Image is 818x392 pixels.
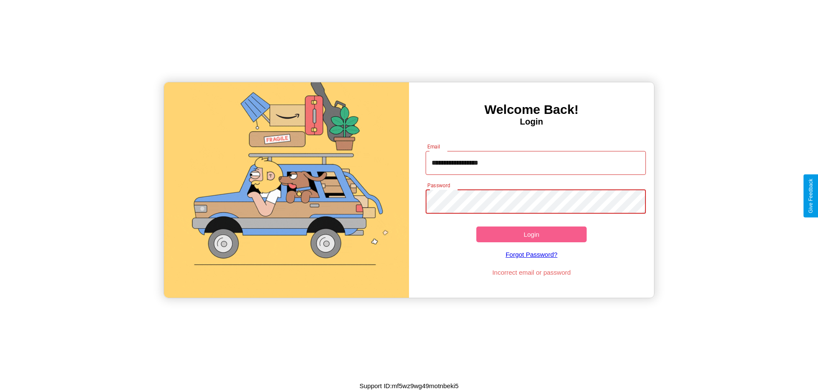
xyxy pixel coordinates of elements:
a: Forgot Password? [421,242,642,267]
label: Password [427,182,450,189]
h4: Login [409,117,654,127]
div: Give Feedback [808,179,814,213]
h3: Welcome Back! [409,102,654,117]
p: Support ID: mf5wz9wg49motnbeki5 [360,380,459,392]
p: Incorrect email or password [421,267,642,278]
img: gif [164,82,409,298]
button: Login [476,226,587,242]
label: Email [427,143,441,150]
